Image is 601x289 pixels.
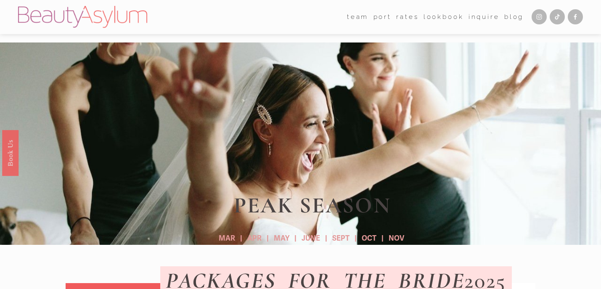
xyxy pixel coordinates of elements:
[424,11,464,24] a: Lookbook
[550,9,565,24] a: TikTok
[219,234,404,243] strong: MAR | APR | MAY | JUNE | SEPT | OCT | NOV
[2,130,19,175] a: Book Us
[469,11,500,24] a: Inquire
[347,11,368,23] span: team
[373,11,392,24] a: port
[568,9,583,24] a: Facebook
[504,11,524,24] a: Blog
[396,11,418,24] a: Rates
[347,11,368,24] a: folder dropdown
[18,6,147,28] img: Beauty Asylum | Bridal Hair &amp; Makeup Charlotte &amp; Atlanta
[234,192,391,219] strong: PEAK SEASON
[532,9,547,24] a: Instagram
